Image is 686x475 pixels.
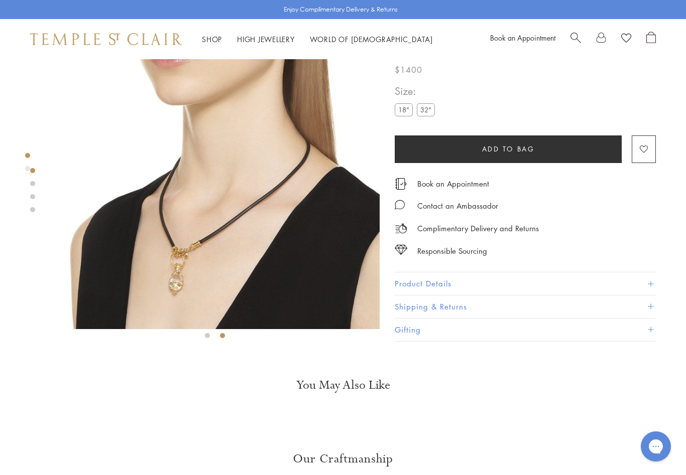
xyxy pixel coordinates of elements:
a: Open Shopping Bag [646,32,656,47]
p: Enjoy Complimentary Delivery & Returns [284,5,398,15]
img: icon_sourcing.svg [395,245,407,255]
label: 32" [417,104,435,116]
label: 18" [395,104,413,116]
a: Book an Appointment [417,178,489,189]
div: Product gallery navigation [25,150,30,179]
div: Contact an Ambassador [417,200,498,212]
button: Product Details [395,273,656,295]
span: Size: [395,83,439,100]
img: icon_delivery.svg [395,222,407,235]
img: icon_appointment.svg [395,178,407,190]
button: Shipping & Returns [395,295,656,318]
iframe: Gorgias live chat messenger [636,428,676,465]
img: Temple St. Clair [30,33,182,45]
a: Search [570,32,581,47]
a: World of [DEMOGRAPHIC_DATA]World of [DEMOGRAPHIC_DATA] [310,34,433,44]
div: Responsible Sourcing [417,245,487,257]
a: ShopShop [202,34,222,44]
h3: You May Also Like [40,377,646,393]
a: View Wishlist [621,32,631,47]
span: $1400 [395,63,422,76]
p: Complimentary Delivery and Returns [417,222,539,235]
button: Add to bag [395,135,622,163]
h3: Our Craftmanship [19,451,667,467]
img: MessageIcon-01_2.svg [395,200,405,210]
a: Book an Appointment [490,33,555,43]
span: Add to bag [482,143,535,154]
button: Gifting [395,319,656,341]
a: High JewelleryHigh Jewellery [237,34,295,44]
nav: Main navigation [202,33,433,46]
